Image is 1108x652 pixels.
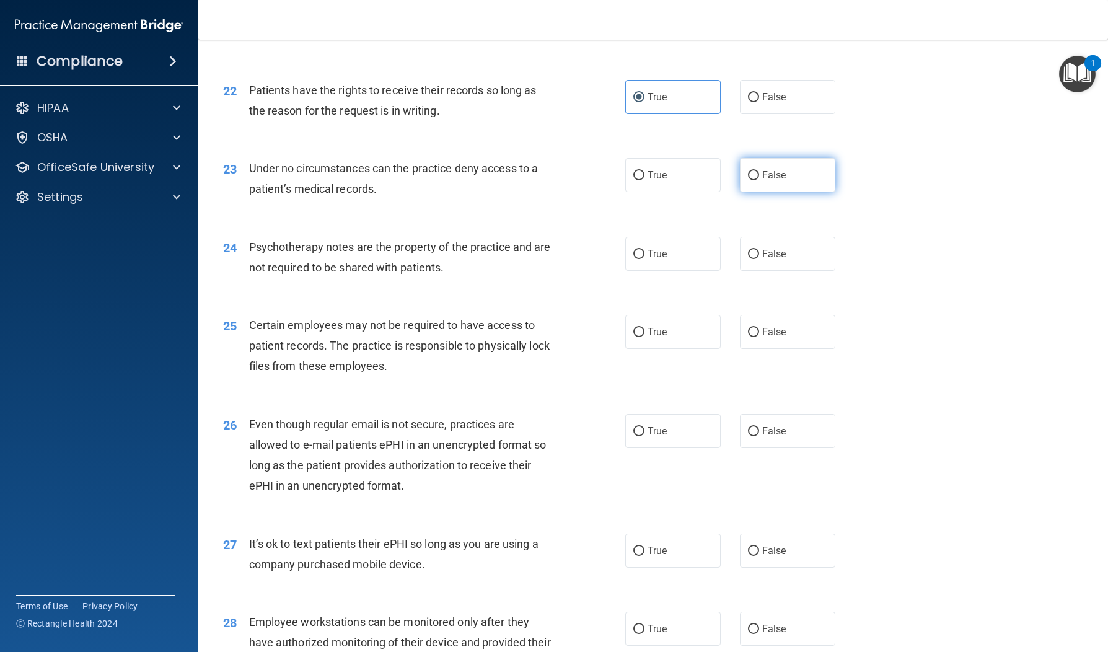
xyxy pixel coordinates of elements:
[633,427,644,436] input: True
[648,169,667,181] span: True
[762,91,786,103] span: False
[1091,63,1095,79] div: 1
[748,427,759,436] input: False
[748,93,759,102] input: False
[249,319,550,372] span: Certain employees may not be required to have access to patient records. The practice is responsi...
[37,190,83,205] p: Settings
[15,130,180,145] a: OSHA
[223,537,237,552] span: 27
[16,600,68,612] a: Terms of Use
[762,425,786,437] span: False
[648,248,667,260] span: True
[633,328,644,337] input: True
[633,93,644,102] input: True
[223,162,237,177] span: 23
[37,130,68,145] p: OSHA
[15,13,183,38] img: PMB logo
[37,100,69,115] p: HIPAA
[748,171,759,180] input: False
[748,250,759,259] input: False
[16,617,118,630] span: Ⓒ Rectangle Health 2024
[633,625,644,634] input: True
[249,537,539,571] span: It’s ok to text patients their ePHI so long as you are using a company purchased mobile device.
[633,250,644,259] input: True
[82,600,138,612] a: Privacy Policy
[37,53,123,70] h4: Compliance
[249,418,547,493] span: Even though regular email is not secure, practices are allowed to e-mail patients ePHI in an unen...
[223,418,237,433] span: 26
[1059,56,1096,92] button: Open Resource Center, 1 new notification
[894,564,1093,614] iframe: Drift Widget Chat Controller
[648,91,667,103] span: True
[633,171,644,180] input: True
[223,84,237,99] span: 22
[633,547,644,556] input: True
[15,160,180,175] a: OfficeSafe University
[748,625,759,634] input: False
[762,169,786,181] span: False
[223,240,237,255] span: 24
[648,545,667,557] span: True
[762,326,786,338] span: False
[748,328,759,337] input: False
[648,326,667,338] span: True
[249,84,537,117] span: Patients have the rights to receive their records so long as the reason for the request is in wri...
[37,160,154,175] p: OfficeSafe University
[648,425,667,437] span: True
[249,240,551,274] span: Psychotherapy notes are the property of the practice and are not required to be shared with patie...
[15,190,180,205] a: Settings
[762,545,786,557] span: False
[762,248,786,260] span: False
[223,615,237,630] span: 28
[748,547,759,556] input: False
[762,623,786,635] span: False
[648,623,667,635] span: True
[223,319,237,333] span: 25
[15,100,180,115] a: HIPAA
[249,162,539,195] span: Under no circumstances can the practice deny access to a patient’s medical records.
